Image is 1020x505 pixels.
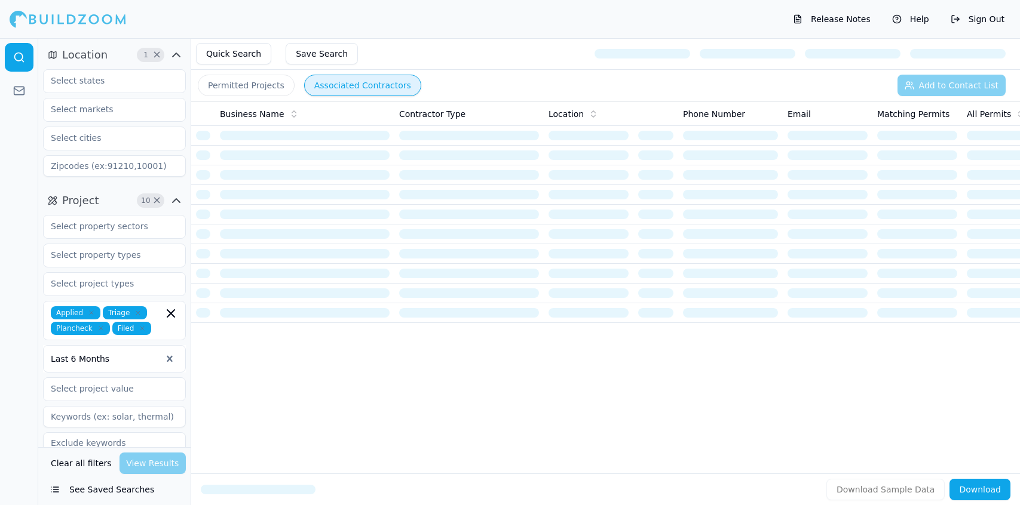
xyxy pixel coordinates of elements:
[112,322,152,335] span: Filed
[48,452,115,474] button: Clear all filters
[103,306,147,319] span: Triage
[44,127,170,149] input: Select cities
[877,108,949,120] span: Matching Permits
[140,195,152,207] span: 10
[51,306,100,319] span: Applied
[549,108,584,120] span: Location
[44,215,170,237] input: Select property sectors
[43,45,186,64] button: Location1Clear Location filters
[43,191,186,210] button: Project10Clear Project filters
[44,98,170,120] input: Select markets
[44,273,170,294] input: Select project types
[44,378,170,399] input: Select project value
[886,10,935,29] button: Help
[788,108,811,120] span: Email
[44,244,170,266] input: Select property types
[152,52,161,58] span: Clear Location filters
[683,108,745,120] span: Phone Number
[44,70,170,91] input: Select states
[196,43,271,64] button: Quick Search
[43,155,186,177] input: Zipcodes (ex:91210,10001)
[62,47,108,63] span: Location
[43,406,186,427] input: Keywords (ex: solar, thermal)
[304,75,421,96] button: Associated Contractors
[949,479,1010,500] button: Download
[152,198,161,204] span: Clear Project filters
[43,479,186,500] button: See Saved Searches
[399,108,465,120] span: Contractor Type
[198,75,295,96] button: Permitted Projects
[945,10,1010,29] button: Sign Out
[62,192,99,209] span: Project
[286,43,358,64] button: Save Search
[787,10,877,29] button: Release Notes
[220,108,284,120] span: Business Name
[51,322,110,335] span: Plancheck
[43,432,186,454] input: Exclude keywords
[967,108,1011,120] span: All Permits
[140,49,152,61] span: 1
